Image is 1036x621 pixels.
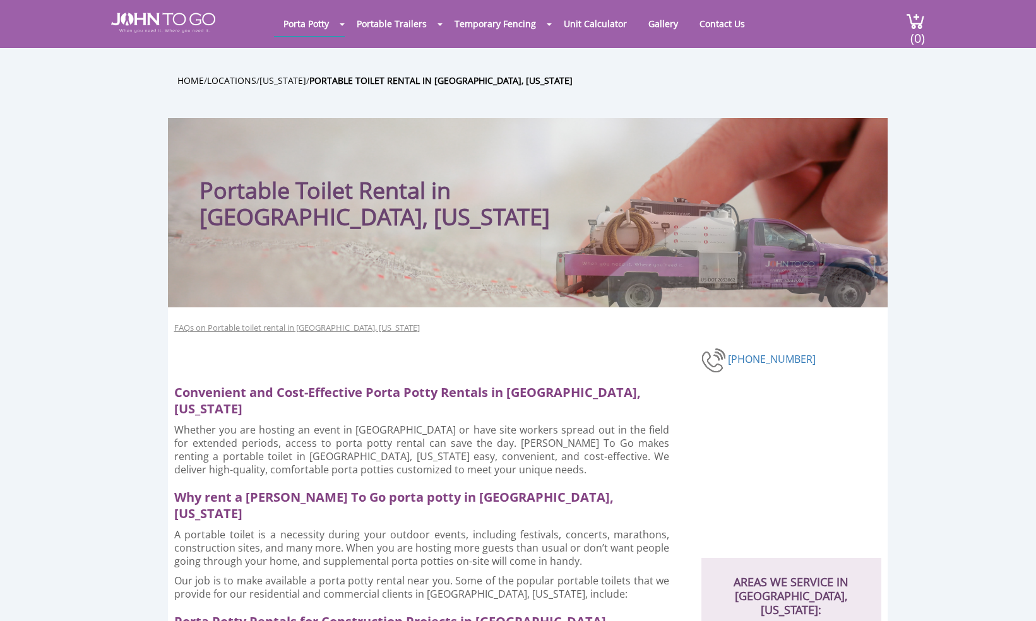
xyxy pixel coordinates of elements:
[445,11,545,36] a: Temporary Fencing
[111,13,215,33] img: JOHN to go
[174,423,670,476] p: Whether you are hosting an event in [GEOGRAPHIC_DATA] or have site workers spread out in the fiel...
[701,346,728,374] img: Portable toilet rental in Passaic County, New Jersey - Porta Potty
[177,73,897,88] ul: / / /
[347,11,436,36] a: Portable Trailers
[910,20,925,47] span: (0)
[207,74,256,86] a: Locations
[309,74,573,86] a: Portable toilet rental in [GEOGRAPHIC_DATA], [US_STATE]
[274,11,338,36] a: Porta Potty
[906,13,925,30] img: cart a
[199,143,607,230] h1: Portable Toilet Rental in [GEOGRAPHIC_DATA], [US_STATE]
[174,322,420,334] a: FAQs on Portable toilet rental in [GEOGRAPHIC_DATA], [US_STATE]
[177,74,204,86] a: Home
[174,574,670,601] p: Our job is to make available a porta potty rental near you. Some of the popular portable toilets ...
[554,11,636,36] a: Unit Calculator
[259,74,306,86] a: [US_STATE]
[540,190,881,307] img: Truck
[690,11,754,36] a: Contact Us
[728,352,816,365] a: [PHONE_NUMBER]
[174,528,670,568] p: A portable toilet is a necessity during your outdoor events, including festivals, concerts, marat...
[714,558,869,617] h2: AREAS WE SERVICE IN [GEOGRAPHIC_DATA], [US_STATE]:
[174,483,681,522] h2: Why rent a [PERSON_NAME] To Go porta potty in [GEOGRAPHIC_DATA], [US_STATE]
[639,11,688,36] a: Gallery
[174,378,681,417] h2: Convenient and Cost-Effective Porta Potty Rentals in [GEOGRAPHIC_DATA], [US_STATE]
